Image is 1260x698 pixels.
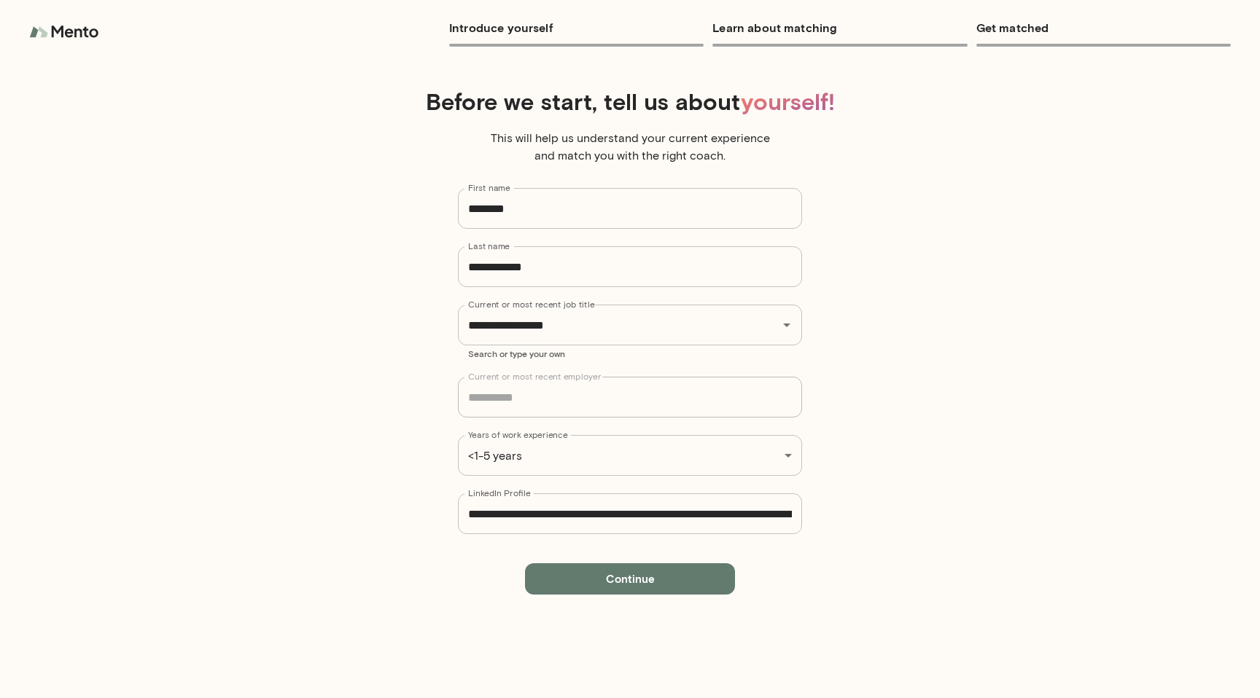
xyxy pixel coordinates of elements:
button: Continue [525,563,735,594]
h4: Before we start, tell us about [82,87,1178,115]
div: <1-5 years [458,435,802,476]
p: Search or type your own [468,348,792,359]
span: yourself! [741,87,835,115]
label: Current or most recent job title [468,298,594,310]
label: Last name [468,240,510,252]
label: Years of work experience [468,428,568,441]
p: This will help us understand your current experience and match you with the right coach. [484,130,776,165]
img: logo [29,17,102,47]
h6: Introduce yourself [449,17,704,38]
h6: Learn about matching [712,17,967,38]
label: LinkedIn Profile [468,487,531,499]
h6: Get matched [976,17,1231,38]
label: Current or most recent employer [468,370,601,383]
button: Open [777,315,797,335]
label: First name [468,181,510,194]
